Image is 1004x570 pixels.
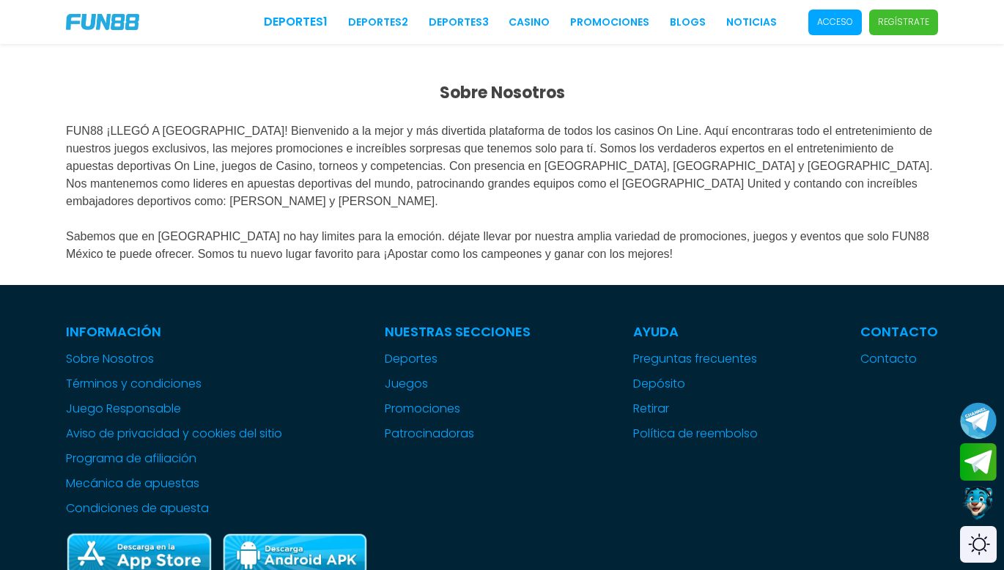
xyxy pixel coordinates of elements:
a: Aviso de privacidad y cookies del sitio [66,425,282,443]
a: Condiciones de apuesta [66,500,282,517]
div: Switch theme [960,526,997,563]
p: Contacto [860,322,938,341]
a: Deportes [385,350,531,368]
a: NOTICIAS [726,15,777,30]
p: Acceso [817,15,853,29]
a: Sobre Nosotros [66,350,282,368]
p: Nuestras Secciones [385,322,531,341]
p: Ayuda [633,322,758,341]
button: Contact customer service [960,484,997,522]
a: Promociones [570,15,649,30]
a: Retirar [633,400,758,418]
a: Deportes1 [264,13,328,31]
a: Política de reembolso [633,425,758,443]
a: Mecánica de apuestas [66,475,282,492]
a: Deportes2 [348,15,408,30]
a: Programa de afiliación [66,450,282,467]
span: FUN88 ¡LLEGÓ A [GEOGRAPHIC_DATA]! Bienvenido a la mejor y más divertida plataforma de todos los c... [66,125,933,260]
a: Deportes3 [429,15,489,30]
p: Información [66,322,282,341]
a: CASINO [509,15,550,30]
a: BLOGS [670,15,706,30]
a: Patrocinadoras [385,425,531,443]
a: Depósito [633,375,758,393]
button: Join telegram [960,443,997,481]
button: Juegos [385,375,428,393]
p: Regístrate [878,15,929,29]
button: Join telegram channel [960,401,997,440]
img: Company Logo [66,14,139,30]
a: Contacto [860,350,938,368]
a: Términos y condiciones [66,375,282,393]
strong: Sobre Nosotros [440,81,565,104]
a: Juego Responsable [66,400,282,418]
a: Preguntas frecuentes [633,350,758,368]
a: Promociones [385,400,531,418]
